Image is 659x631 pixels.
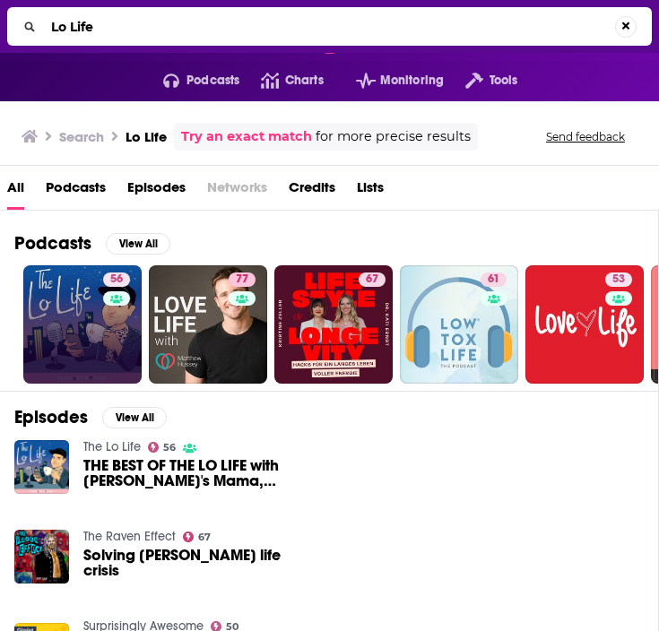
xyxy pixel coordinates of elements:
a: 61 [400,265,518,384]
span: Networks [207,173,267,210]
span: THE BEST OF THE LO LIFE with [PERSON_NAME]'s Mama, [PERSON_NAME], [PERSON_NAME] [PERSON_NAME] and... [83,458,288,488]
img: THE BEST OF THE LO LIFE with Lo's Mama, Jessie J, Mystic Michaela and Co [14,440,69,495]
button: View All [106,233,170,255]
a: 67 [274,265,393,384]
button: Send feedback [541,129,630,144]
button: View All [102,407,167,428]
a: 77 [149,265,267,384]
a: 56 [103,272,130,287]
span: Tools [490,68,518,93]
a: Episodes [127,173,186,210]
a: Lists [357,173,384,210]
a: 61 [481,272,507,287]
span: 67 [366,271,378,289]
span: for more precise results [316,126,471,147]
a: EpisodesView All [14,406,167,428]
h3: Lo Life [126,128,167,145]
span: 53 [612,271,625,289]
span: 50 [226,623,238,631]
a: 77 [229,272,256,287]
a: The Lo Life [83,439,141,454]
a: THE BEST OF THE LO LIFE with Lo's Mama, Jessie J, Mystic Michaela and Co [83,458,288,488]
h2: Episodes [14,406,88,428]
span: Podcasts [186,68,239,93]
h3: Search [59,128,104,145]
span: 61 [488,271,499,289]
a: 53 [525,265,644,384]
span: 56 [163,444,176,452]
span: 67 [198,533,211,541]
button: open menu [444,66,517,95]
a: PodcastsView All [14,232,170,255]
a: Try an exact match [181,126,312,147]
span: Monitoring [380,68,444,93]
h2: Podcasts [14,232,91,255]
a: All [7,173,24,210]
a: The Raven Effect [83,529,176,544]
a: 53 [605,272,632,287]
a: Podcasts [46,173,106,210]
a: 67 [183,532,212,542]
span: Solving [PERSON_NAME] life crisis [83,548,288,578]
a: Solving J-Lo's life crisis [83,548,288,578]
button: open menu [142,66,240,95]
a: 56 [148,442,177,453]
a: 56 [23,265,142,384]
div: Search... [7,7,652,46]
img: Solving J-Lo's life crisis [14,530,69,584]
a: Charts [239,66,323,95]
a: Credits [289,173,335,210]
span: Charts [285,68,324,93]
input: Search... [44,13,615,41]
button: open menu [334,66,444,95]
span: 56 [110,271,123,289]
a: 67 [359,272,386,287]
span: 77 [236,271,248,289]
